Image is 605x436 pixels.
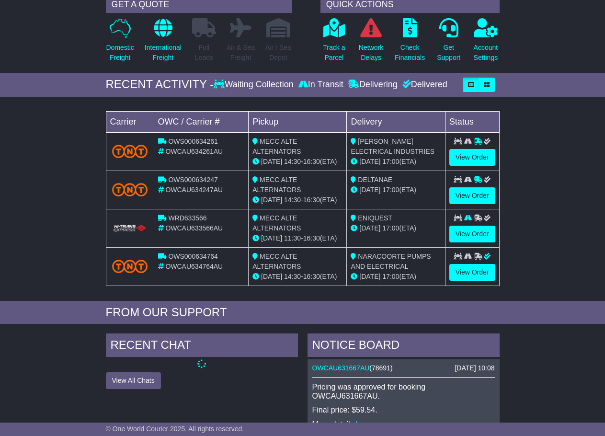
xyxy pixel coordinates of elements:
p: Air / Sea Depot [265,43,291,63]
a: here [356,420,371,428]
span: OWS000634247 [168,176,218,184]
p: Full Loads [192,43,216,63]
span: MECC ALTE ALTERNATORS [252,138,301,155]
span: 16:30 [303,273,320,280]
a: DomesticFreight [106,18,135,68]
span: 14:30 [284,158,301,165]
div: - (ETA) [252,272,342,282]
a: OWCAU631667AU [312,364,370,372]
span: OWS000634261 [168,138,218,145]
div: [DATE] 10:08 [455,364,494,372]
p: Get Support [437,43,460,63]
span: WRD633566 [168,214,206,222]
span: 16:30 [303,234,320,242]
span: [DATE] [359,158,380,165]
span: MECC ALTE ALTERNATORS [252,214,301,232]
div: - (ETA) [252,195,342,205]
span: 78691 [372,364,390,372]
div: RECENT CHAT [106,333,298,359]
p: Network Delays [359,43,383,63]
a: View Order [449,264,495,281]
a: GetSupport [436,18,461,68]
span: OWCAU634764AU [165,263,223,270]
div: Delivering [346,80,400,90]
span: OWCAU633566AU [165,224,223,232]
span: 11:30 [284,234,301,242]
span: 14:30 [284,273,301,280]
div: - (ETA) [252,157,342,167]
div: (ETA) [351,185,441,195]
span: OWCAU634261AU [165,148,223,155]
span: DELTANAE [358,176,392,184]
img: TNT_Domestic.png [112,183,148,196]
span: © One World Courier 2025. All rights reserved. [106,425,244,433]
a: CheckFinancials [394,18,425,68]
div: Delivered [400,80,447,90]
a: View Order [449,149,495,166]
div: RECENT ACTIVITY - [106,78,214,92]
span: NARACOORTE PUMPS AND ELECTRICAL [351,252,431,270]
td: Pickup [249,111,347,132]
p: Account Settings [474,43,498,63]
a: View Order [449,187,495,204]
span: 17:00 [382,273,399,280]
span: 14:30 [284,196,301,204]
span: 17:00 [382,186,399,194]
img: HiTrans.png [112,224,148,233]
span: [DATE] [359,273,380,280]
div: (ETA) [351,223,441,233]
span: [DATE] [261,234,282,242]
div: - (ETA) [252,233,342,243]
div: FROM OUR SUPPORT [106,306,500,320]
td: Carrier [106,111,154,132]
a: View Order [449,226,495,242]
td: OWC / Carrier # [154,111,249,132]
td: Delivery [347,111,445,132]
span: 16:30 [303,158,320,165]
span: 17:00 [382,158,399,165]
span: MECC ALTE ALTERNATORS [252,252,301,270]
p: More details: . [312,420,495,429]
span: OWCAU634247AU [165,186,223,194]
p: Air & Sea Freight [227,43,255,63]
a: Track aParcel [322,18,345,68]
p: Domestic Freight [106,43,134,63]
td: Status [445,111,499,132]
p: Track a Parcel [323,43,345,63]
p: International Freight [145,43,182,63]
a: InternationalFreight [144,18,182,68]
img: TNT_Domestic.png [112,145,148,158]
p: Pricing was approved for booking OWCAU631667AU. [312,382,495,401]
span: [DATE] [359,186,380,194]
a: NetworkDelays [358,18,384,68]
span: [DATE] [261,196,282,204]
div: (ETA) [351,157,441,167]
span: 17:00 [382,224,399,232]
div: (ETA) [351,272,441,282]
div: In Transit [296,80,346,90]
span: [DATE] [261,158,282,165]
span: [PERSON_NAME] ELECTRICAL INDUSTRIES [351,138,434,155]
div: Waiting Collection [214,80,296,90]
div: NOTICE BOARD [308,333,500,359]
button: View All Chats [106,372,161,389]
span: 16:30 [303,196,320,204]
span: ENIQUEST [358,214,392,222]
div: ( ) [312,364,495,372]
p: Final price: $59.54. [312,405,495,414]
img: TNT_Domestic.png [112,260,148,273]
span: OWS000634764 [168,252,218,260]
a: AccountSettings [473,18,499,68]
span: MECC ALTE ALTERNATORS [252,176,301,194]
span: [DATE] [261,273,282,280]
span: [DATE] [359,224,380,232]
p: Check Financials [395,43,425,63]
